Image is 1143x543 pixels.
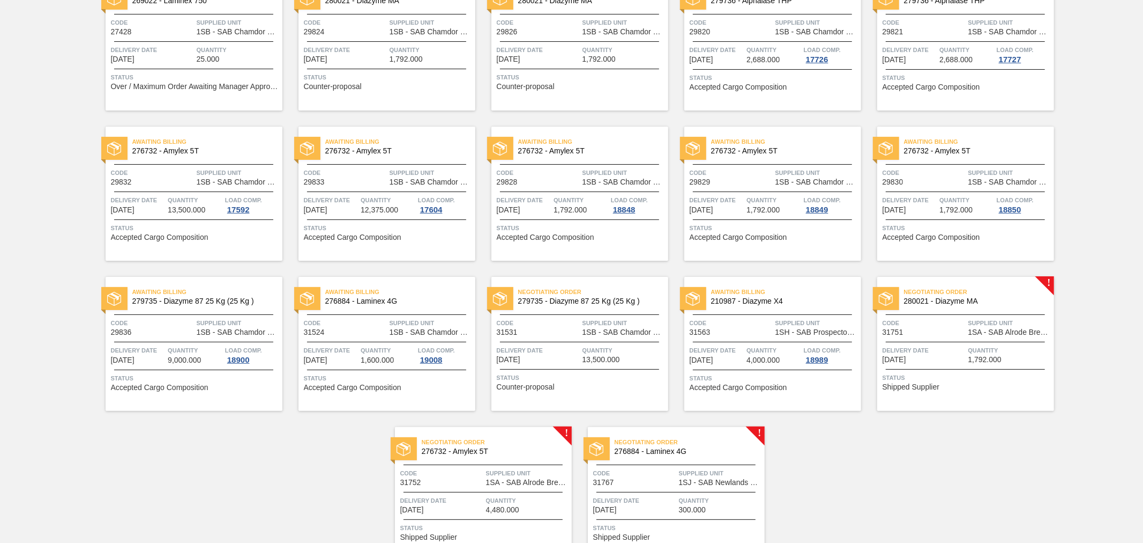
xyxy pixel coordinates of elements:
span: 29824 [304,28,325,36]
span: 07/12/2025 [497,55,520,63]
span: 31751 [883,328,903,336]
span: 1SB - SAB Chamdor Brewery [197,328,280,336]
span: Awaiting Billing [325,287,475,297]
span: Status [883,72,1051,83]
span: Awaiting Billing [132,136,282,147]
span: Status [304,72,473,83]
span: 1SB - SAB Chamdor Brewery [968,28,1051,36]
span: Status [111,72,280,83]
a: Load Comp.18849 [804,195,858,214]
a: Load Comp.18848 [611,195,666,214]
span: 1SH - SAB Prospecton Brewery [775,328,858,336]
span: Code [111,318,194,328]
div: 18850 [997,206,1024,214]
a: Load Comp.17604 [418,195,473,214]
span: 279735 - Diazyme 87 25 Kg (25 Kg ) [518,297,660,305]
span: 276884 - Laminex 4G [615,447,756,456]
div: 17592 [225,206,252,214]
span: Supplied Unit [582,167,666,178]
span: Delivery Date [883,345,966,356]
span: 09/18/2025 [593,506,617,514]
span: Accepted Cargo Composition [690,384,787,392]
span: 07/12/2025 [304,55,327,63]
span: Quantity [746,345,801,356]
img: status [493,142,507,156]
span: 276732 - Amylex 5T [518,147,660,155]
span: 09/10/2025 [497,356,520,364]
span: Negotiating Order [518,287,668,297]
span: Code [111,17,194,28]
span: 1SB - SAB Chamdor Brewery [197,178,280,186]
span: 31752 [400,479,421,487]
span: Supplied Unit [775,17,858,28]
span: Code [593,468,676,479]
span: 1,792.000 [554,206,587,214]
span: 210987 - Diazyme X4 [711,297,853,305]
span: 12,375.000 [361,206,398,214]
span: Supplied Unit [197,167,280,178]
span: Delivery Date [304,195,358,206]
img: status [589,442,603,456]
img: status [300,292,314,306]
span: Status [400,523,569,533]
img: status [107,142,121,156]
span: 29832 [111,178,132,186]
a: Load Comp.17592 [225,195,280,214]
span: 1SB - SAB Chamdor Brewery [197,28,280,36]
span: Quantity [197,45,280,55]
span: Status [883,223,1051,233]
span: Shipped Supplier [593,533,651,541]
span: Code [304,167,387,178]
span: Delivery Date [690,345,744,356]
span: Load Comp. [225,195,262,206]
span: 279735 - Diazyme 87 25 Kg (25 Kg ) [132,297,274,305]
span: 13,500.000 [582,356,620,364]
span: 1SA - SAB Alrode Brewery [968,328,1051,336]
span: Awaiting Billing [711,287,861,297]
span: Load Comp. [611,195,648,206]
span: 31524 [304,328,325,336]
img: status [107,292,121,306]
span: 4,480.000 [486,506,519,514]
span: Load Comp. [418,345,455,356]
span: 07/18/2025 [883,56,906,64]
span: Status [593,523,762,533]
span: 276732 - Amylex 5T [711,147,853,155]
span: Delivery Date [111,195,166,206]
span: 1SB - SAB Chamdor Brewery [582,328,666,336]
span: Supplied Unit [390,167,473,178]
span: Supplied Unit [390,17,473,28]
span: Supplied Unit [390,318,473,328]
span: Quantity [361,195,415,206]
span: Supplied Unit [582,318,666,328]
span: Delivery Date [593,495,676,506]
span: Supplied Unit [197,318,280,328]
span: Quantity [939,195,994,206]
img: status [493,292,507,306]
span: 29829 [690,178,711,186]
span: Status [304,223,473,233]
a: statusAwaiting Billing276732 - Amylex 5TCode29829Supplied Unit1SB - SAB Chamdor BreweryDelivery D... [668,127,861,261]
span: 1,792.000 [968,356,1002,364]
span: Code [400,468,483,479]
span: 1SB - SAB Chamdor Brewery [390,28,473,36]
span: Delivery Date [883,45,937,55]
span: 9,000.000 [168,356,201,364]
a: statusNegotiating Order279735 - Diazyme 87 25 Kg (25 Kg )Code31531Supplied Unit1SB - SAB Chamdor ... [475,277,668,411]
span: Code [690,318,773,328]
span: Code [883,167,966,178]
span: Supplied Unit [775,167,858,178]
span: Code [497,318,580,328]
a: Load Comp.17727 [997,45,1051,64]
span: Code [304,318,387,328]
span: Quantity [554,195,608,206]
span: Supplied Unit [486,468,569,479]
span: Status [304,373,473,384]
span: Quantity [968,345,1051,356]
span: 276732 - Amylex 5T [325,147,467,155]
span: Quantity [679,495,762,506]
span: Status [111,373,280,384]
span: 07/25/2025 [690,206,713,214]
span: 1SB - SAB Chamdor Brewery [968,178,1051,186]
span: 07/18/2025 [304,206,327,214]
